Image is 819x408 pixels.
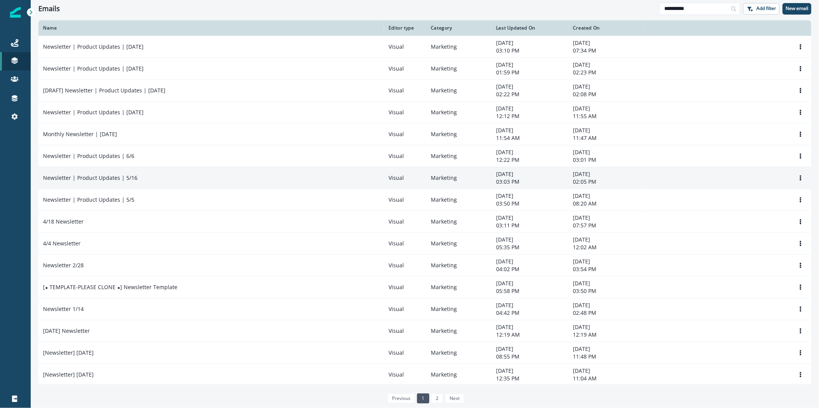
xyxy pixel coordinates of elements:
div: Category [431,25,487,31]
td: Marketing [426,232,491,254]
p: [DATE] [573,345,640,353]
div: Editor type [389,25,422,31]
p: [DATE] [496,105,564,112]
p: 02:05 PM [573,178,640,186]
td: Visual [384,254,426,276]
p: [DATE] [573,301,640,309]
a: Next page [445,393,464,403]
p: [DATE] [573,170,640,178]
p: 01:59 PM [496,69,564,76]
td: Visual [384,123,426,145]
td: Visual [384,364,426,385]
p: 11:48 PM [573,353,640,360]
button: Options [794,107,807,118]
p: [DRAFT] Newsletter | Product Updates | [DATE] [43,87,165,94]
a: Newsletter | Product Updates | 6/6VisualMarketing[DATE]12:22 PM[DATE]03:01 PMOptions [38,145,811,167]
td: Marketing [426,211,491,232]
td: Visual [384,276,426,298]
p: [DATE] [496,39,564,47]
p: [Newsletter] [DATE] [43,371,94,378]
a: 4/18 NewsletterVisualMarketing[DATE]03:11 PM[DATE]07:57 PMOptions [38,211,811,232]
td: Marketing [426,101,491,123]
div: Last Updated On [496,25,564,31]
p: 03:10 PM [496,47,564,54]
button: Options [794,63,807,74]
a: [DRAFT] Newsletter | Product Updates | [DATE]VisualMarketing[DATE]02:22 PM[DATE]02:08 PMOptions [38,79,811,101]
td: Marketing [426,123,491,145]
ul: Pagination [386,393,465,403]
p: [DATE] [496,236,564,243]
p: Newsletter | Product Updates | [DATE] [43,43,144,51]
p: 02:48 PM [573,309,640,317]
p: 12:02 AM [573,243,640,251]
button: Options [794,281,807,293]
p: [DATE] [496,83,564,90]
p: New email [786,6,808,11]
p: [DATE] [573,258,640,265]
p: 05:35 PM [496,243,564,251]
p: 03:50 PM [496,200,564,207]
td: Visual [384,298,426,320]
button: Options [794,172,807,184]
td: Marketing [426,320,491,342]
td: Visual [384,101,426,123]
p: 12:35 PM [496,375,564,382]
p: 11:55 AM [573,112,640,120]
p: [DATE] Newsletter [43,327,90,335]
p: 12:19 AM [496,331,564,339]
a: [DATE] NewsletterVisualMarketing[DATE]12:19 AM[DATE]12:19 AMOptions [38,320,811,342]
td: Marketing [426,167,491,189]
td: Visual [384,58,426,79]
p: [DATE] [573,105,640,112]
p: 12:22 PM [496,156,564,164]
p: 08:55 PM [496,353,564,360]
p: 11:47 AM [573,134,640,142]
p: [DATE] [496,280,564,287]
button: Options [794,347,807,359]
p: 03:54 PM [573,265,640,273]
p: 07:57 PM [573,222,640,229]
button: Add filter [743,3,779,15]
td: Marketing [426,189,491,211]
p: [DATE] [573,236,640,243]
p: [DATE] [496,367,564,375]
button: New email [783,3,811,15]
p: [DATE] [573,127,640,134]
p: [DATE] [573,323,640,331]
td: Visual [384,36,426,58]
p: Newsletter | Product Updates | [DATE] [43,109,144,116]
a: Newsletter | Product Updates | [DATE]VisualMarketing[DATE]01:59 PM[DATE]02:23 PMOptions [38,58,811,79]
p: Newsletter | Product Updates | 5/16 [43,174,137,182]
p: 11:04 AM [573,375,640,382]
td: Marketing [426,364,491,385]
p: [DATE] [573,280,640,287]
a: Page 1 is your current page [417,393,429,403]
a: Newsletter | Product Updates | [DATE]VisualMarketing[DATE]12:12 PM[DATE]11:55 AMOptions [38,101,811,123]
p: Add filter [756,6,776,11]
div: Created On [573,25,640,31]
a: [Newsletter] [DATE]VisualMarketing[DATE]12:35 PM[DATE]11:04 AMOptions [38,364,811,385]
p: [DATE] [496,192,564,200]
td: Marketing [426,79,491,101]
p: 4/18 Newsletter [43,218,84,225]
td: Marketing [426,58,491,79]
p: [DATE] [573,61,640,69]
p: 03:11 PM [496,222,564,229]
a: Newsletter | Product Updates | 5/5VisualMarketing[DATE]03:50 PM[DATE]08:20 AMOptions [38,189,811,211]
p: [DATE] [573,39,640,47]
td: Marketing [426,342,491,364]
td: Visual [384,211,426,232]
button: Options [794,216,807,227]
p: Monthly Newsletter | [DATE] [43,130,117,138]
button: Options [794,325,807,337]
h1: Emails [38,5,60,13]
button: Options [794,238,807,249]
button: Options [794,260,807,271]
p: [DATE] [496,345,564,353]
p: [DATE] [496,127,564,134]
p: [DATE] [496,301,564,309]
p: [DATE] [496,148,564,156]
td: Visual [384,189,426,211]
a: [⬥ TEMPLATE-PLEASE CLONE ⬥] Newsletter TemplateVisualMarketing[DATE]05:58 PM[DATE]03:50 PMOptions [38,276,811,298]
p: [DATE] [573,192,640,200]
